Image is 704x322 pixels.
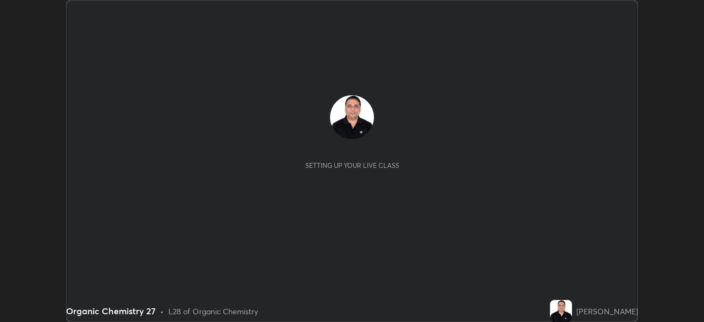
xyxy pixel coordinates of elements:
div: L28 of Organic Chemistry [168,305,258,317]
div: • [160,305,164,317]
img: 215bafacb3b8478da4d7c369939e23a8.jpg [550,300,572,322]
div: [PERSON_NAME] [576,305,638,317]
div: Organic Chemistry 27 [66,304,156,318]
img: 215bafacb3b8478da4d7c369939e23a8.jpg [330,95,374,139]
div: Setting up your live class [305,161,399,170]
